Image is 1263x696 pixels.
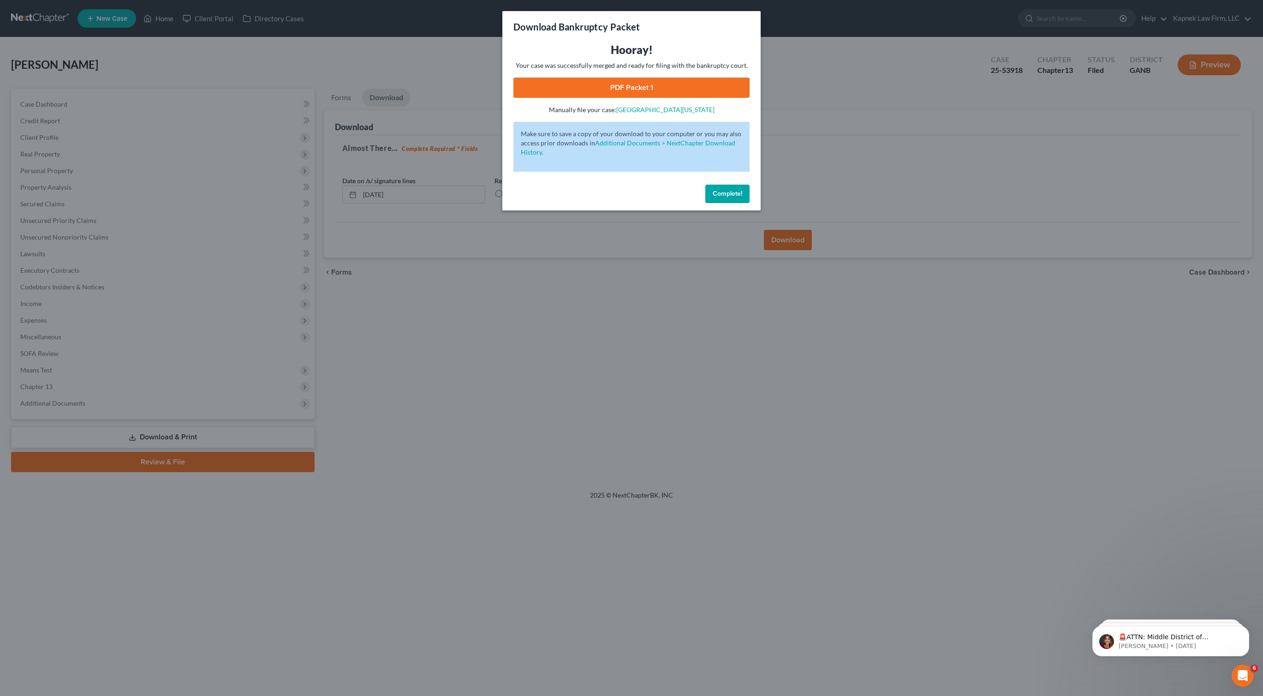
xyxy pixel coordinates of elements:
[1251,665,1258,672] span: 6
[713,190,742,198] span: Complete!
[513,61,750,70] p: Your case was successfully merged and ready for filing with the bankruptcy court.
[513,20,640,33] h3: Download Bankruptcy Packet
[1078,606,1263,671] iframe: Intercom notifications message
[1232,665,1254,687] iframe: Intercom live chat
[40,36,159,44] p: Message from Katie, sent 4w ago
[616,106,715,114] a: [GEOGRAPHIC_DATA][US_STATE]
[513,42,750,57] h3: Hooray!
[513,105,750,114] p: Manually file your case:
[705,185,750,203] button: Complete!
[513,78,750,98] a: PDF Packet 1
[521,139,735,156] a: Additional Documents > NextChapter Download History.
[40,27,156,108] span: 🚨ATTN: Middle District of [US_STATE] The court has added a new Credit Counseling Field that we ne...
[521,129,742,157] p: Make sure to save a copy of your download to your computer or you may also access prior downloads in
